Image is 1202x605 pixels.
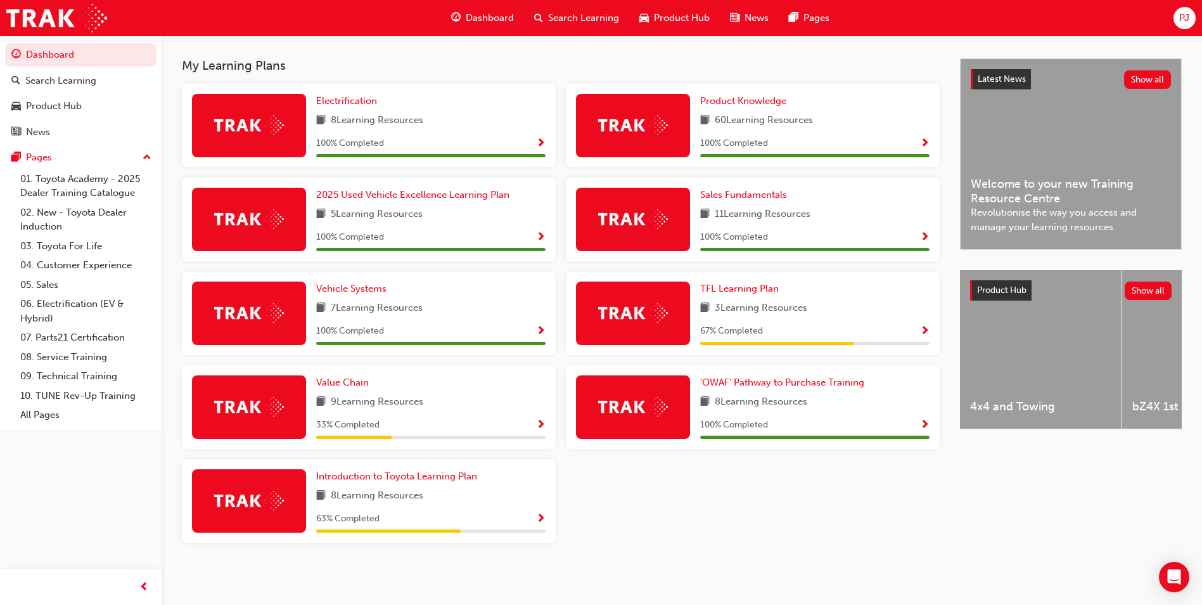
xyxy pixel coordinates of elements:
[920,420,930,431] span: Show Progress
[536,230,546,245] button: Show Progress
[977,285,1026,296] span: Product Hub
[6,4,107,32] img: Trak
[331,113,423,129] span: 8 Learning Resources
[316,207,326,223] span: book-icon
[534,10,543,26] span: search-icon
[316,377,369,388] span: Value Chain
[548,11,619,25] span: Search Learning
[316,136,384,151] span: 100 % Completed
[316,418,380,433] span: 33 % Completed
[730,10,739,26] span: news-icon
[214,303,284,323] img: Trak
[970,280,1172,301] a: Product HubShow all
[700,377,864,388] span: 'OWAF' Pathway to Purchase Training
[316,113,326,129] span: book-icon
[715,301,807,316] span: 3 Learning Resources
[316,230,384,245] span: 100 % Completed
[316,301,326,316] span: book-icon
[5,146,157,169] button: Pages
[26,150,52,165] div: Pages
[11,49,21,61] span: guage-icon
[331,394,423,410] span: 9 Learning Resources
[316,324,384,339] span: 100 % Completed
[316,188,515,202] a: 2025 Used Vehicle Excellence Learning Plan
[214,209,284,229] img: Trak
[15,367,157,386] a: 09. Technical Training
[214,115,284,135] img: Trak
[654,11,710,25] span: Product Hub
[15,275,157,295] a: 05. Sales
[524,5,629,31] a: search-iconSearch Learning
[316,282,392,296] a: Vehicle Systems
[15,294,157,328] a: 06. Electrification (EV & Hybrid)
[316,471,477,482] span: Introduction to Toyota Learning Plan
[971,69,1171,89] a: Latest NewsShow all
[536,323,546,339] button: Show Progress
[143,150,151,166] span: up-icon
[15,386,157,406] a: 10. TUNE Rev-Up Training
[700,282,784,296] a: TFL Learning Plan
[316,95,377,107] span: Electrification
[331,488,423,504] span: 8 Learning Resources
[214,491,284,511] img: Trak
[700,230,768,245] span: 100 % Completed
[700,394,710,410] span: book-icon
[789,10,798,26] span: pages-icon
[700,113,710,129] span: book-icon
[25,74,96,88] div: Search Learning
[11,127,21,138] span: news-icon
[629,5,720,31] a: car-iconProduct Hub
[700,375,869,390] a: 'OWAF' Pathway to Purchase Training
[331,301,423,316] span: 7 Learning Resources
[700,189,787,200] span: Sales Fundamentals
[316,94,382,108] a: Electrification
[720,5,779,31] a: news-iconNews
[779,5,840,31] a: pages-iconPages
[451,10,461,26] span: guage-icon
[920,417,930,433] button: Show Progress
[15,405,157,425] a: All Pages
[11,75,20,87] span: search-icon
[5,120,157,144] a: News
[15,256,157,275] a: 04. Customer Experience
[700,95,786,107] span: Product Knowledge
[970,400,1111,414] span: 4x4 and Towing
[960,58,1182,250] a: Latest NewsShow allWelcome to your new Training Resource CentreRevolutionise the way you access a...
[536,420,546,431] span: Show Progress
[598,397,668,417] img: Trak
[316,469,482,484] a: Introduction to Toyota Learning Plan
[920,230,930,245] button: Show Progress
[700,418,768,433] span: 100 % Completed
[26,99,82,114] div: Product Hub
[536,138,546,150] span: Show Progress
[700,324,763,339] span: 67 % Completed
[803,11,829,25] span: Pages
[598,209,668,229] img: Trak
[1173,7,1196,29] button: PJ
[536,232,546,244] span: Show Progress
[745,11,769,25] span: News
[1125,282,1172,300] button: Show all
[5,43,157,67] a: Dashboard
[598,303,668,323] img: Trak
[700,301,710,316] span: book-icon
[1159,562,1189,592] div: Open Intercom Messenger
[715,394,807,410] span: 8 Learning Resources
[700,94,791,108] a: Product Knowledge
[316,512,380,526] span: 63 % Completed
[214,397,284,417] img: Trak
[11,152,21,164] span: pages-icon
[15,203,157,237] a: 02. New - Toyota Dealer Induction
[26,125,50,140] div: News
[139,580,149,595] span: prev-icon
[5,94,157,118] a: Product Hub
[316,283,387,294] span: Vehicle Systems
[316,189,509,200] span: 2025 Used Vehicle Excellence Learning Plan
[920,323,930,339] button: Show Progress
[920,138,930,150] span: Show Progress
[639,10,649,26] span: car-icon
[700,136,768,151] span: 100 % Completed
[536,136,546,152] button: Show Progress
